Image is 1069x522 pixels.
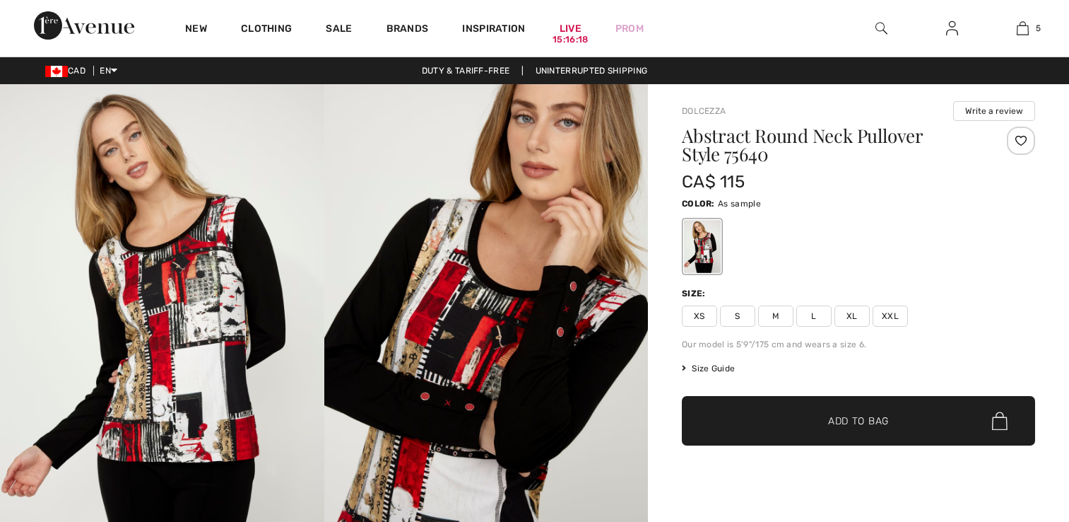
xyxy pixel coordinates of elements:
[953,101,1035,121] button: Write a review
[828,414,889,429] span: Add to Bag
[682,127,976,163] h1: Abstract Round Neck Pullover Style 75640
[758,306,793,327] span: M
[682,199,715,209] span: Color:
[185,23,207,37] a: New
[1017,20,1029,37] img: My Bag
[682,106,726,116] a: Dolcezza
[946,20,958,37] img: My Info
[682,287,709,300] div: Size:
[386,23,429,37] a: Brands
[718,199,761,209] span: As sample
[45,66,68,77] img: Canadian Dollar
[241,23,292,37] a: Clothing
[462,23,525,37] span: Inspiration
[682,362,735,375] span: Size Guide
[682,306,717,327] span: XS
[935,20,969,37] a: Sign In
[834,306,870,327] span: XL
[682,396,1035,446] button: Add to Bag
[684,220,721,273] div: As sample
[682,172,745,192] span: CA$ 115
[45,66,91,76] span: CAD
[682,338,1035,351] div: Our model is 5'9"/175 cm and wears a size 6.
[100,66,117,76] span: EN
[326,23,352,37] a: Sale
[875,20,887,37] img: search the website
[553,33,588,47] div: 15:16:18
[720,306,755,327] span: S
[560,21,581,36] a: Live15:16:18
[992,412,1008,430] img: Bag.svg
[796,306,832,327] span: L
[34,11,134,40] img: 1ère Avenue
[873,306,908,327] span: XXL
[1036,22,1041,35] span: 5
[988,20,1057,37] a: 5
[615,21,644,36] a: Prom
